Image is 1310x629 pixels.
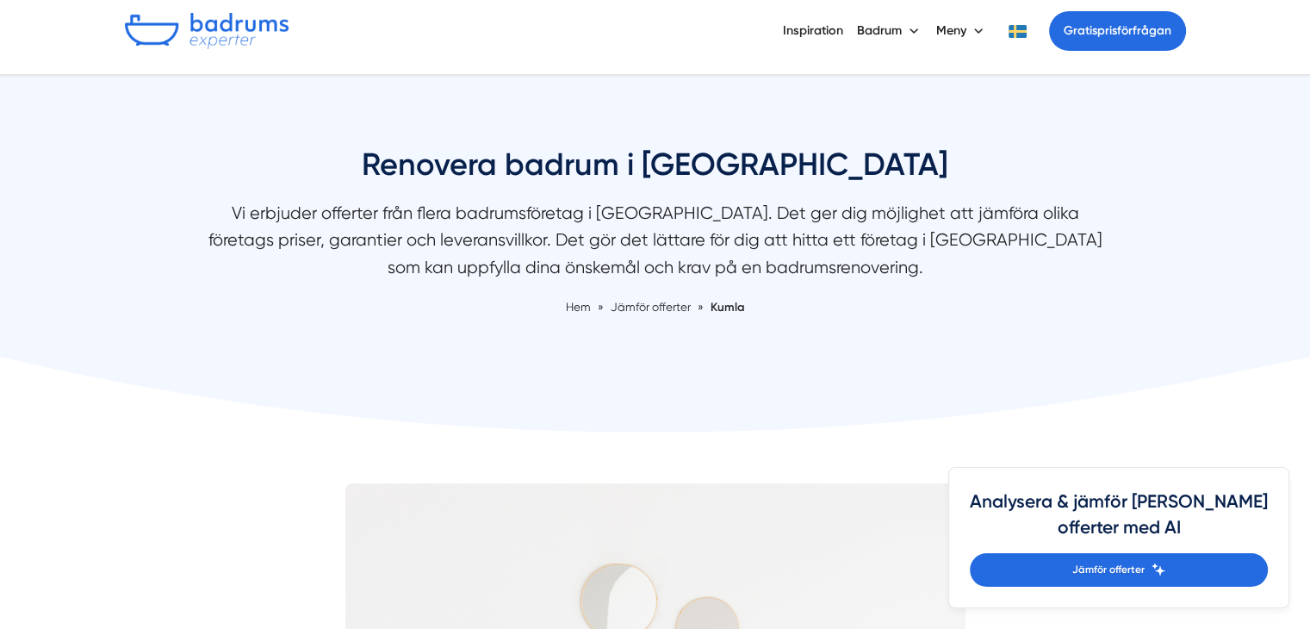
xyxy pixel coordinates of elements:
span: » [698,298,704,316]
nav: Breadcrumb [199,298,1112,316]
a: Inspiration [783,9,843,53]
img: Badrumsexperter.se logotyp [125,13,289,49]
p: Vi erbjuder offerter från flera badrumsföretag i [GEOGRAPHIC_DATA]. Det ger dig möjlighet att jäm... [199,200,1112,290]
span: Jämför offerter [611,300,691,314]
h4: Analysera & jämför [PERSON_NAME] offerter med AI [970,489,1268,553]
a: Jämför offerter [611,300,693,314]
a: Hem [566,300,591,314]
button: Badrum [857,9,922,53]
span: Gratis [1064,23,1097,38]
a: Kumla [711,300,745,314]
span: Jämför offerter [1072,562,1145,578]
h1: Renovera badrum i [GEOGRAPHIC_DATA] [199,144,1112,200]
button: Meny [936,9,987,53]
span: » [598,298,604,316]
a: Jämför offerter [970,553,1268,587]
a: Gratisprisförfrågan [1049,11,1186,51]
